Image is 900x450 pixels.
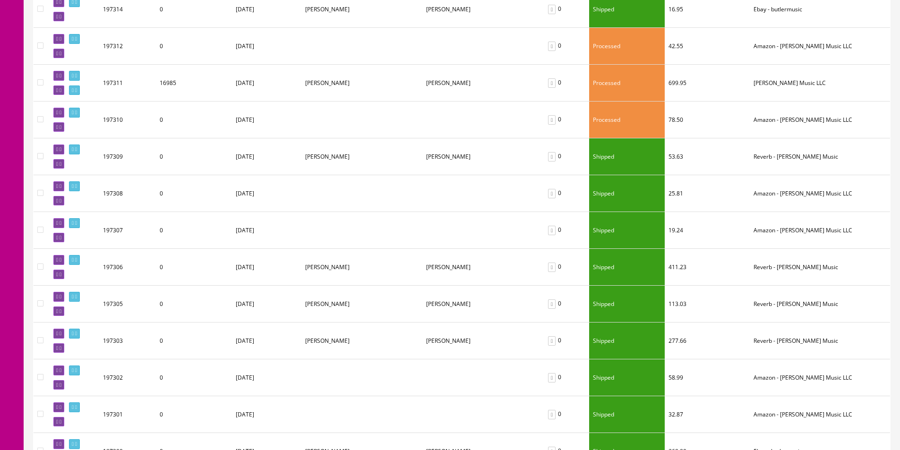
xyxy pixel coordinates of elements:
td: David [301,286,422,323]
td: 197305 [99,286,156,323]
td: 0 [156,175,232,212]
td: Amazon - Butler Music LLC [750,212,890,249]
td: 0 [542,65,589,102]
td: Reverb - Butler Music [750,249,890,286]
td: 19.24 [665,212,750,249]
td: [DATE] [232,359,301,396]
td: 78.50 [665,102,750,138]
td: Shipped [589,286,665,323]
td: [DATE] [232,138,301,175]
td: Reverb - Butler Music [750,138,890,175]
td: Roe [422,323,542,359]
td: 58.99 [665,359,750,396]
td: Reverb - Butler Music [750,286,890,323]
td: 197306 [99,249,156,286]
td: 0 [156,286,232,323]
td: 0 [156,28,232,65]
td: Processed [589,65,665,102]
td: Hoang [422,138,542,175]
td: Amazon - Butler Music LLC [750,102,890,138]
td: Van Keuren [422,65,542,102]
td: Amazon - Butler Music LLC [750,396,890,433]
td: Processed [589,28,665,65]
td: 0 [156,396,232,433]
td: 0 [542,212,589,249]
td: 0 [542,396,589,433]
td: 42.55 [665,28,750,65]
td: Shipped [589,175,665,212]
td: 0 [542,323,589,359]
td: 197309 [99,138,156,175]
td: 0 [542,249,589,286]
td: 197307 [99,212,156,249]
td: Anh Quan [301,138,422,175]
td: 0 [156,359,232,396]
td: 53.63 [665,138,750,175]
td: 16985 [156,65,232,102]
td: Amazon - Butler Music LLC [750,175,890,212]
td: Butler Music LLC [750,65,890,102]
td: [DATE] [232,175,301,212]
td: Shipped [589,323,665,359]
td: David [301,65,422,102]
td: Andersen [422,249,542,286]
td: Reverb - Butler Music [750,323,890,359]
td: 0 [156,323,232,359]
td: 197303 [99,323,156,359]
td: Processed [589,102,665,138]
td: [DATE] [232,286,301,323]
td: Shipped [589,359,665,396]
td: 0 [542,359,589,396]
td: 197302 [99,359,156,396]
td: [DATE] [232,65,301,102]
td: 25.81 [665,175,750,212]
td: 0 [542,138,589,175]
td: Kevin [301,323,422,359]
td: 113.03 [665,286,750,323]
td: [DATE] [232,323,301,359]
td: 197311 [99,65,156,102]
td: 197310 [99,102,156,138]
td: [DATE] [232,396,301,433]
td: 0 [542,175,589,212]
td: Shipped [589,396,665,433]
td: 0 [542,102,589,138]
td: 0 [156,249,232,286]
td: Amazon - Butler Music LLC [750,28,890,65]
td: [DATE] [232,28,301,65]
td: 32.87 [665,396,750,433]
td: 0 [156,138,232,175]
td: 197312 [99,28,156,65]
td: 699.95 [665,65,750,102]
td: 411.23 [665,249,750,286]
td: [DATE] [232,212,301,249]
td: 0 [156,102,232,138]
td: Thull [422,286,542,323]
td: 197301 [99,396,156,433]
td: [DATE] [232,249,301,286]
td: Michelle [301,249,422,286]
td: 0 [156,212,232,249]
td: Shipped [589,249,665,286]
td: 277.66 [665,323,750,359]
td: 0 [542,286,589,323]
td: 0 [542,28,589,65]
td: 197308 [99,175,156,212]
td: Amazon - Butler Music LLC [750,359,890,396]
td: Shipped [589,212,665,249]
td: [DATE] [232,102,301,138]
td: Shipped [589,138,665,175]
